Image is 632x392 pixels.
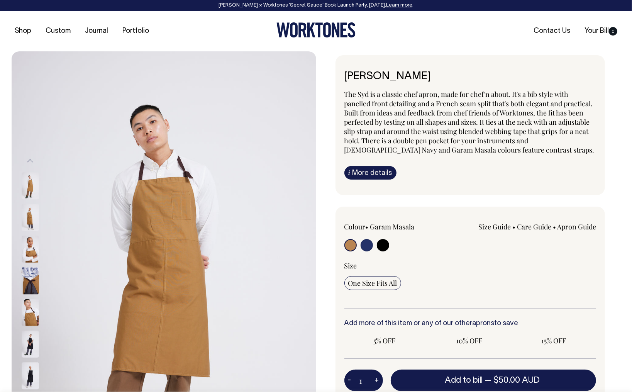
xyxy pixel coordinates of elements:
[581,25,620,37] a: Your Bill0
[517,336,590,345] span: 15% OFF
[517,222,551,231] a: Care Guide
[349,168,351,176] span: i
[530,25,573,37] a: Contact Us
[513,334,593,348] input: 15% OFF
[370,222,415,231] label: Garam Masala
[12,25,34,37] a: Shop
[445,377,483,384] span: Add to bill
[348,336,420,345] span: 5% OFF
[22,299,39,326] img: garam-masala
[478,222,511,231] a: Size Guide
[344,320,596,328] h6: Add more of this item or any of our other to save
[8,3,624,8] div: [PERSON_NAME] × Worktones ‘Secret Sauce’ Book Launch Party, [DATE]. .
[348,278,397,288] span: One Size Fits All
[22,204,39,231] img: garam-masala
[344,334,424,348] input: 5% OFF
[493,377,540,384] span: $50.00 AUD
[22,331,39,358] img: black
[391,370,596,391] button: Add to bill —$50.00 AUD
[512,222,515,231] span: •
[429,334,509,348] input: 10% OFF
[344,166,396,180] a: iMore details
[22,267,39,294] img: garam-masala
[344,71,596,83] h6: [PERSON_NAME]
[119,25,152,37] a: Portfolio
[82,25,111,37] a: Journal
[366,222,369,231] span: •
[22,362,39,389] img: black
[24,152,36,170] button: Previous
[485,377,542,384] span: —
[42,25,74,37] a: Custom
[557,222,596,231] a: Apron Guide
[473,320,495,327] a: aprons
[344,261,596,270] div: Size
[553,222,556,231] span: •
[344,90,595,154] span: The Syd is a classic chef apron, made for chef'n about. It's a bib style with panelled front deta...
[22,236,39,263] img: garam-masala
[344,373,355,388] button: -
[609,27,617,36] span: 0
[386,3,412,8] a: Learn more
[22,172,39,199] img: garam-masala
[344,222,445,231] div: Colour
[433,336,505,345] span: 10% OFF
[371,373,383,388] button: +
[344,276,401,290] input: One Size Fits All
